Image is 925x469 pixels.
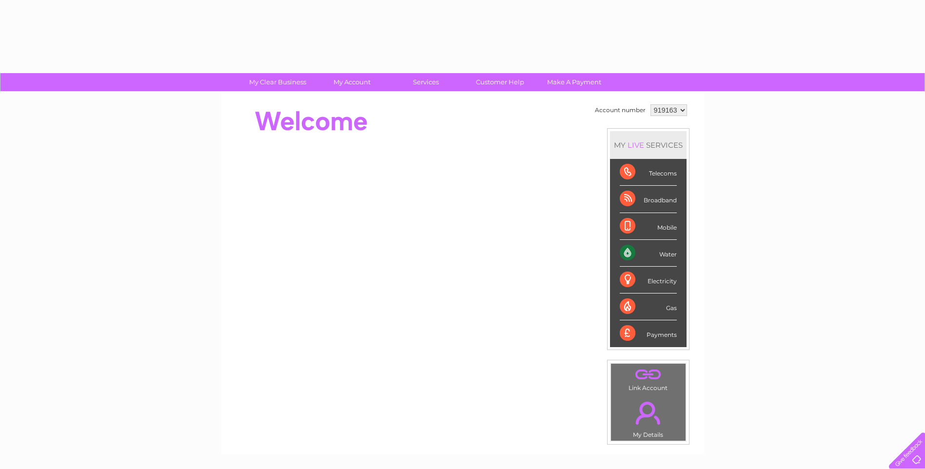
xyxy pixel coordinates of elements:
a: Customer Help [460,73,540,91]
div: Telecoms [620,159,677,186]
td: Account number [592,102,648,118]
div: Payments [620,320,677,347]
a: My Clear Business [237,73,318,91]
a: My Account [312,73,392,91]
a: . [613,396,683,430]
td: Link Account [610,363,686,394]
div: Broadband [620,186,677,213]
div: Gas [620,293,677,320]
a: Make A Payment [534,73,614,91]
div: Mobile [620,213,677,240]
div: LIVE [626,140,646,150]
div: MY SERVICES [610,131,687,159]
a: . [613,366,683,383]
div: Electricity [620,267,677,293]
div: Water [620,240,677,267]
a: Services [386,73,466,91]
td: My Details [610,393,686,441]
